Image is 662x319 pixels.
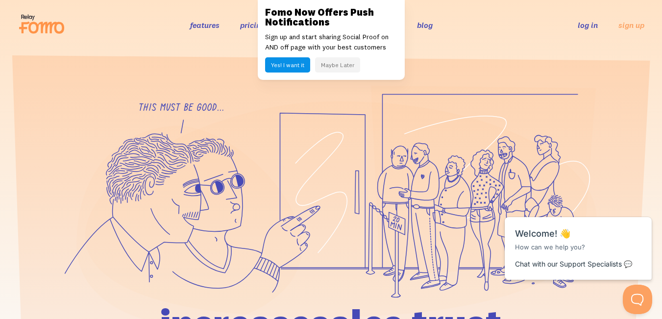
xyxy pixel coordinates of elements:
[578,20,598,30] a: log in
[417,20,433,30] a: blog
[618,20,644,30] a: sign up
[240,20,265,30] a: pricing
[315,57,360,73] button: Maybe Later
[265,57,310,73] button: Yes! I want it
[623,285,652,314] iframe: Help Scout Beacon - Open
[265,7,397,27] h3: Fomo Now Offers Push Notifications
[265,32,397,52] p: Sign up and start sharing Social Proof on AND off page with your best customers
[500,193,658,285] iframe: Help Scout Beacon - Messages and Notifications
[190,20,220,30] a: features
